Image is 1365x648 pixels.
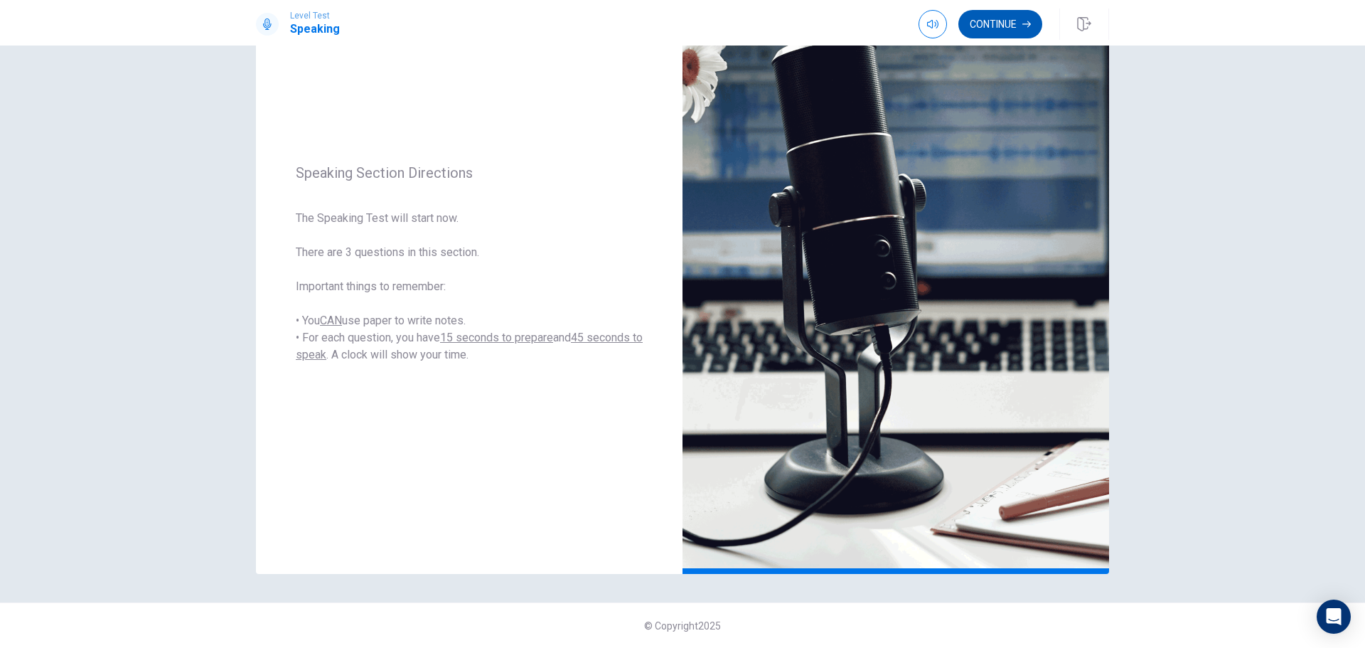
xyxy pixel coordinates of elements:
[320,314,342,327] u: CAN
[440,331,553,344] u: 15 seconds to prepare
[644,620,721,632] span: © Copyright 2025
[1317,600,1351,634] div: Open Intercom Messenger
[290,11,340,21] span: Level Test
[296,210,643,363] span: The Speaking Test will start now. There are 3 questions in this section. Important things to reme...
[290,21,340,38] h1: Speaking
[296,164,643,181] span: Speaking Section Directions
[958,10,1042,38] button: Continue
